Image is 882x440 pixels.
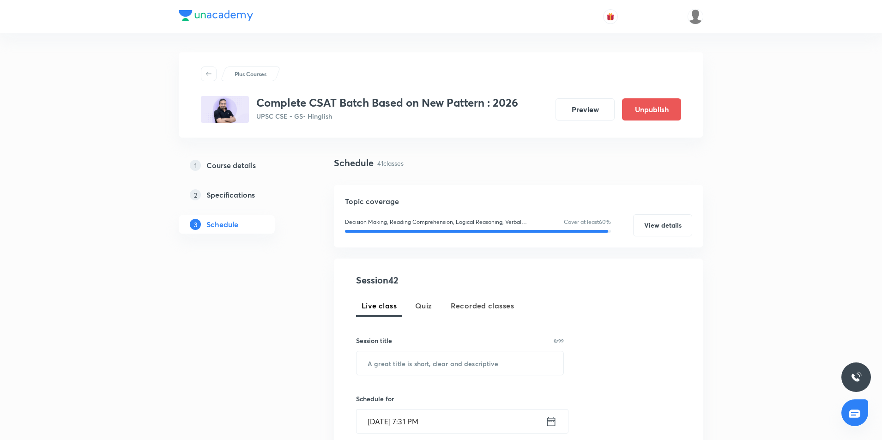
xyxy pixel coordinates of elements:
[603,9,618,24] button: avatar
[606,12,615,21] img: avatar
[688,9,703,24] img: Piali K
[622,98,681,121] button: Unpublish
[179,186,304,204] a: 2Specifications
[334,156,374,170] h4: Schedule
[179,156,304,175] a: 1Course details
[356,273,525,287] h4: Session 42
[201,96,249,123] img: 6CE284E1-1782-4B2A-8FED-0F911C465D46_plus.png
[451,300,514,311] span: Recorded classes
[851,372,862,383] img: ttu
[190,160,201,171] p: 1
[554,338,564,343] p: 0/99
[564,218,611,226] p: Cover at least 60 %
[415,300,432,311] span: Quiz
[556,98,615,121] button: Preview
[345,218,538,226] p: Decision Making, Reading Comprehension, Logical Reasoning, Verbal Ability, Quantitative Ability, ...
[356,351,563,375] input: A great title is short, clear and descriptive
[356,394,564,404] h6: Schedule for
[206,219,238,230] h5: Schedule
[190,189,201,200] p: 2
[356,336,392,345] h6: Session title
[179,10,253,24] a: Company Logo
[377,158,404,168] p: 41 classes
[256,96,518,109] h3: Complete CSAT Batch Based on New Pattern : 2026
[206,189,255,200] h5: Specifications
[345,196,692,207] h5: Topic coverage
[633,214,692,236] button: View details
[206,160,256,171] h5: Course details
[362,300,397,311] span: Live class
[179,10,253,21] img: Company Logo
[256,111,518,121] p: UPSC CSE - GS • Hinglish
[190,219,201,230] p: 3
[235,70,266,78] p: Plus Courses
